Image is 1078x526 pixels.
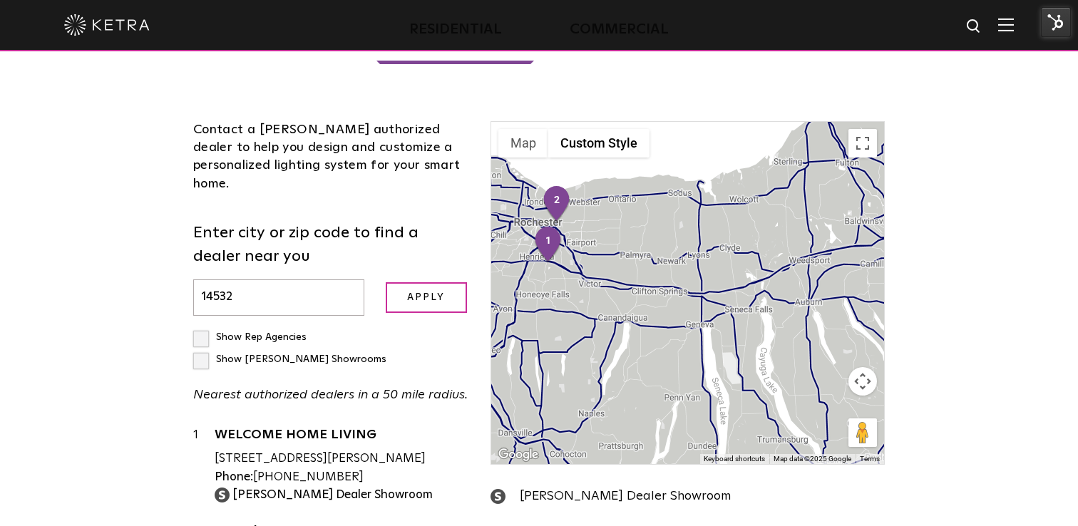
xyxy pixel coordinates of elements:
[193,279,364,316] input: Enter city or zip code
[998,18,1014,31] img: Hamburger%20Nav.svg
[491,486,885,507] div: [PERSON_NAME] Dealer Showroom
[495,445,542,464] a: Open this area in Google Maps (opens a new window)
[193,426,215,504] div: 1
[965,18,983,36] img: search icon
[498,129,548,158] button: Show street map
[193,385,469,406] p: Nearest authorized dealers in a 50 mile radius.
[215,428,469,446] a: WELCOME HOME LIVING
[215,450,469,468] div: [STREET_ADDRESS][PERSON_NAME]
[848,367,877,396] button: Map camera controls
[193,121,469,193] div: Contact a [PERSON_NAME] authorized dealer to help you design and customize a personalized lightin...
[64,14,150,36] img: ketra-logo-2019-white
[386,282,467,313] input: Apply
[193,332,307,342] label: Show Rep Agencies
[193,222,469,269] label: Enter city or zip code to find a dealer near you
[848,418,877,447] button: Drag Pegman onto the map to open Street View
[860,455,880,463] a: Terms (opens in new tab)
[491,489,505,504] img: showroom_icon.png
[232,489,433,501] strong: [PERSON_NAME] Dealer Showroom
[848,129,877,158] button: Toggle fullscreen view
[548,129,650,158] button: Custom Style
[533,226,563,264] div: 1
[774,455,851,463] span: Map data ©2025 Google
[1041,7,1071,37] img: HubSpot Tools Menu Toggle
[193,354,386,364] label: Show [PERSON_NAME] Showrooms
[495,445,542,464] img: Google
[215,488,230,502] img: showroom_icon.png
[542,185,572,224] div: 2
[215,468,469,487] div: [PHONE_NUMBER]
[215,471,253,483] strong: Phone:
[704,454,765,464] button: Keyboard shortcuts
